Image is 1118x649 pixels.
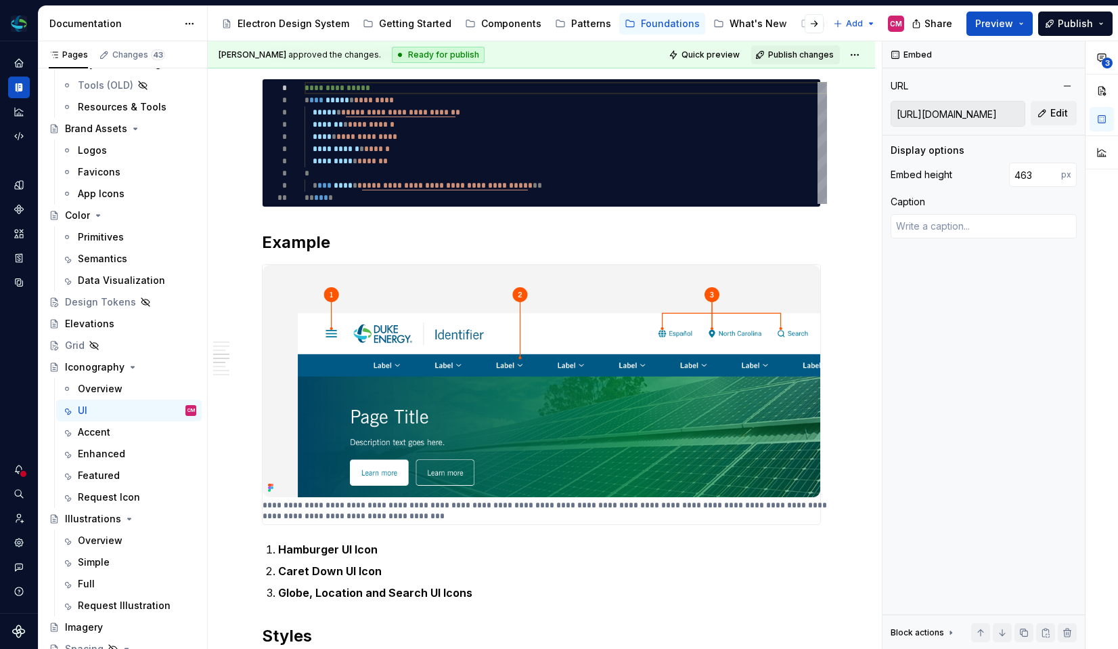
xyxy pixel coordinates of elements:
[78,165,120,179] div: Favicons
[78,100,166,114] div: Resources & Tools
[56,140,202,161] a: Logos
[56,551,202,573] a: Simple
[975,17,1013,30] span: Preview
[8,223,30,245] a: Assets
[8,507,30,529] div: Invite team
[1061,169,1071,180] p: px
[56,183,202,205] a: App Icons
[890,18,902,29] div: CM
[8,52,30,74] div: Home
[392,47,485,63] div: Ready for publish
[730,17,787,30] div: What's New
[49,49,88,60] div: Pages
[187,404,195,417] div: CM
[8,174,30,196] a: Design tokens
[43,118,202,140] a: Brand Assets
[1058,17,1093,30] span: Publish
[8,532,30,553] a: Settings
[216,13,355,35] a: Electron Design System
[891,168,952,182] div: Embed height
[65,621,103,634] div: Imagery
[278,564,382,578] strong: Caret Down UI Icon
[924,17,952,30] span: Share
[56,378,202,400] a: Overview
[56,400,202,421] a: UICM
[49,17,177,30] div: Documentation
[78,252,127,266] div: Semantics
[12,625,26,638] svg: Supernova Logo
[78,274,165,287] div: Data Visualization
[8,77,30,98] a: Documentation
[65,317,114,331] div: Elevations
[8,125,30,147] a: Code automation
[78,144,107,157] div: Logos
[8,101,30,123] div: Analytics
[1050,106,1068,120] span: Edit
[56,75,202,96] a: Tools (OLD)
[56,270,202,291] a: Data Visualization
[1009,163,1061,187] input: 100
[216,10,826,37] div: Page tree
[78,447,125,461] div: Enhanced
[905,12,961,36] button: Share
[43,313,202,335] a: Elevations
[65,122,127,135] div: Brand Assets
[571,17,611,30] div: Patterns
[56,486,202,508] a: Request Icon
[891,195,925,209] div: Caption
[8,247,30,269] a: Storybook stories
[278,543,378,556] strong: Hamburger UI Icon
[78,577,95,591] div: Full
[78,230,124,244] div: Primitives
[56,530,202,551] a: Overview
[8,483,30,505] button: Search ⌘K
[460,13,547,35] a: Components
[43,335,202,356] a: Grid
[768,49,834,60] span: Publish changes
[56,96,202,118] a: Resources & Tools
[357,13,457,35] a: Getting Started
[56,161,202,183] a: Favicons
[262,625,821,647] h2: Styles
[681,49,740,60] span: Quick preview
[708,13,792,35] a: What's New
[219,49,381,60] span: approved the changes.
[278,586,472,600] strong: Globe, Location and Search UI Icons
[8,272,30,293] a: Data sources
[65,360,125,374] div: Iconography
[1031,101,1077,125] button: Edit
[219,49,286,60] span: [PERSON_NAME]
[78,534,122,547] div: Overview
[112,49,165,60] div: Changes
[43,508,202,530] a: Illustrations
[751,45,840,64] button: Publish changes
[65,512,121,526] div: Illustrations
[78,556,110,569] div: Simple
[238,17,349,30] div: Electron Design System
[65,209,90,222] div: Color
[78,404,87,417] div: UI
[8,556,30,578] button: Contact support
[379,17,451,30] div: Getting Started
[78,79,133,92] div: Tools (OLD)
[56,573,202,595] a: Full
[665,45,746,64] button: Quick preview
[78,490,140,504] div: Request Icon
[8,198,30,220] a: Components
[78,469,120,482] div: Featured
[78,187,125,201] div: App Icons
[56,248,202,270] a: Semantics
[56,465,202,486] a: Featured
[966,12,1033,36] button: Preview
[78,425,110,439] div: Accent
[43,291,202,313] a: Design Tokens
[78,382,122,396] div: Overview
[43,205,202,226] a: Color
